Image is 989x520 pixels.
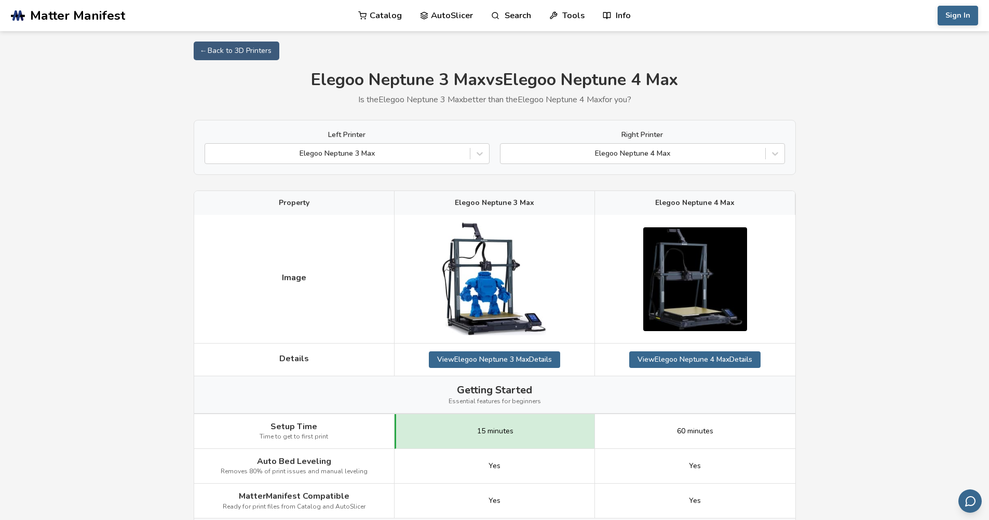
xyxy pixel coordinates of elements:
label: Right Printer [500,131,785,139]
span: 60 minutes [677,427,713,435]
button: Send feedback via email [958,489,982,513]
span: Details [279,354,309,363]
span: Elegoo Neptune 3 Max [455,199,534,207]
img: Elegoo Neptune 4 Max [643,227,747,331]
h1: Elegoo Neptune 3 Max vs Elegoo Neptune 4 Max [194,71,796,90]
p: Is the Elegoo Neptune 3 Max better than the Elegoo Neptune 4 Max for you? [194,95,796,104]
span: Setup Time [270,422,317,431]
span: Ready for print files from Catalog and AutoSlicer [223,503,365,511]
span: MatterManifest Compatible [239,491,349,501]
span: Essential features for beginners [449,398,541,405]
a: ViewElegoo Neptune 4 MaxDetails [629,351,761,368]
a: ← Back to 3D Printers [194,42,279,60]
span: Auto Bed Leveling [257,457,331,466]
span: Image [282,273,306,282]
span: Elegoo Neptune 4 Max [655,199,735,207]
a: ViewElegoo Neptune 3 MaxDetails [429,351,560,368]
span: Getting Started [457,384,532,396]
span: Yes [489,462,500,470]
span: Yes [689,462,701,470]
span: Yes [689,497,701,505]
img: Elegoo Neptune 3 Max [442,223,546,335]
span: Time to get to first print [260,433,328,441]
span: 15 minutes [477,427,513,435]
input: Elegoo Neptune 4 Max [506,149,508,158]
span: Yes [489,497,500,505]
span: Property [279,199,309,207]
input: Elegoo Neptune 3 Max [210,149,212,158]
span: Matter Manifest [30,8,125,23]
span: Removes 80% of print issues and manual leveling [221,468,368,475]
button: Sign In [938,6,978,25]
label: Left Printer [205,131,490,139]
